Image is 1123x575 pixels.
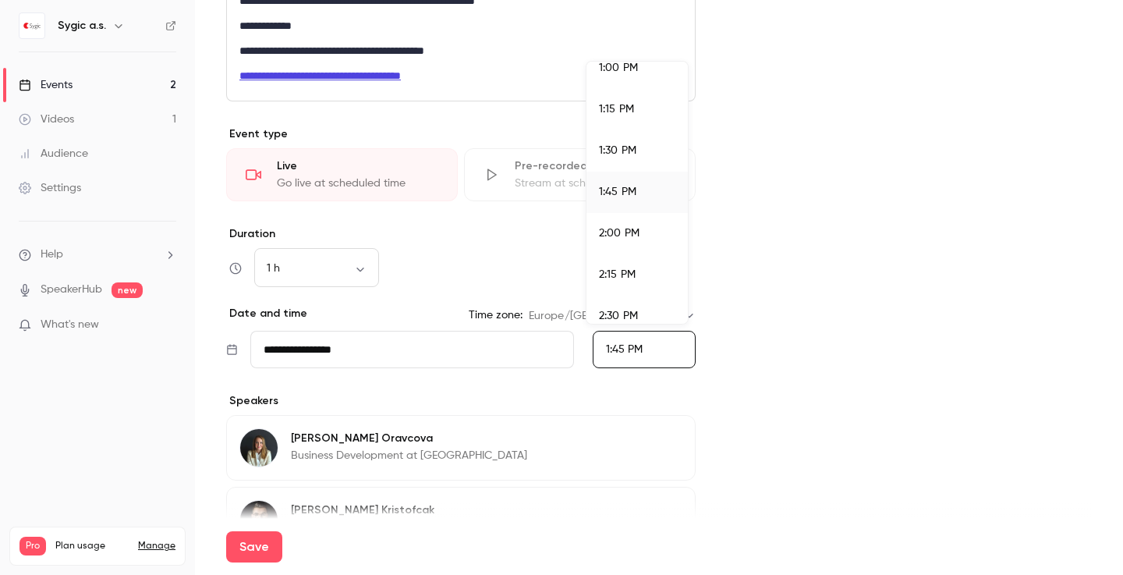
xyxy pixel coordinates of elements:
span: 1:15 PM [599,104,634,115]
span: 2:00 PM [599,228,639,239]
span: 1:45 PM [599,186,636,197]
span: 2:15 PM [599,269,636,280]
span: 1:00 PM [599,62,638,73]
span: 2:30 PM [599,311,638,321]
span: 1:30 PM [599,145,636,156]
